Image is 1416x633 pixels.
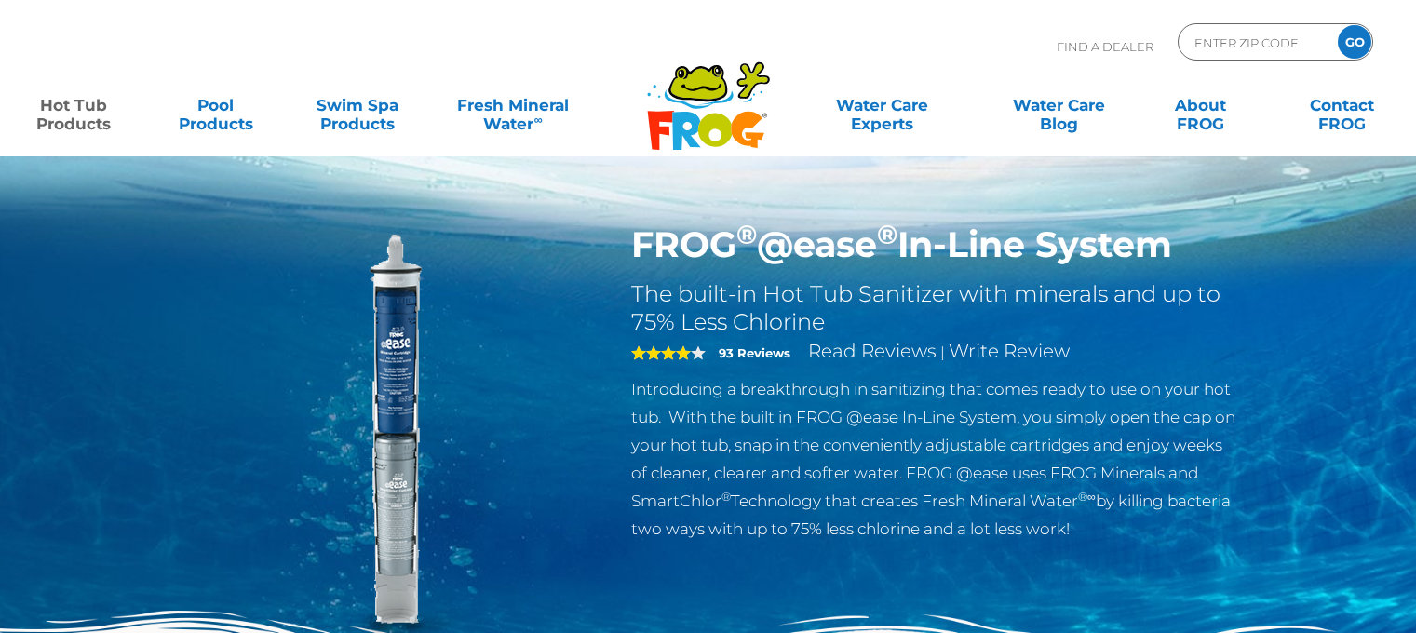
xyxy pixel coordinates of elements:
p: Introducing a breakthrough in sanitizing that comes ready to use on your hot tub. With the built ... [631,375,1239,543]
a: AboutFROG [1145,87,1255,124]
sup: ® [877,218,897,250]
h1: FROG @ease In-Line System [631,223,1239,266]
a: Swim SpaProducts [303,87,412,124]
p: Find A Dealer [1057,23,1153,70]
a: ContactFROG [1288,87,1397,124]
a: Water CareExperts [792,87,972,124]
h2: The built-in Hot Tub Sanitizer with minerals and up to 75% Less Chlorine [631,280,1239,336]
sup: ®∞ [1078,490,1096,504]
span: | [940,343,945,361]
sup: ∞ [533,113,542,127]
img: Frog Products Logo [637,37,780,151]
a: Water CareBlog [1004,87,1113,124]
a: Read Reviews [808,340,937,362]
span: 4 [631,345,691,360]
strong: 93 Reviews [719,345,790,360]
a: Write Review [949,340,1070,362]
a: PoolProducts [160,87,270,124]
a: Fresh MineralWater∞ [444,87,582,124]
sup: ® [736,218,757,250]
sup: ® [721,490,731,504]
a: Hot TubProducts [19,87,128,124]
input: GO [1338,25,1371,59]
